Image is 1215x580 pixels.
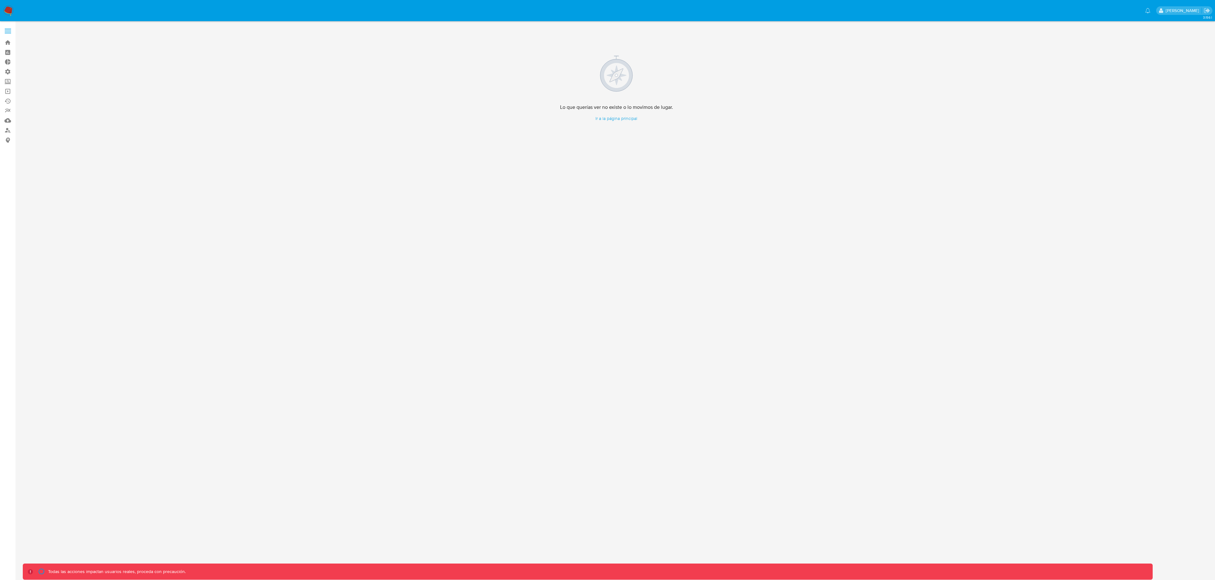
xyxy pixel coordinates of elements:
h4: Lo que querías ver no existe o lo movimos de lugar. [560,104,673,110]
a: Salir [1204,7,1210,14]
a: Notificaciones [1145,8,1150,13]
p: leandrojossue.ramirez@mercadolibre.com.co [1166,8,1201,14]
p: Todas las acciones impactan usuarios reales, proceda con precaución. [47,569,186,575]
a: Ir a la página principal [560,115,673,122]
